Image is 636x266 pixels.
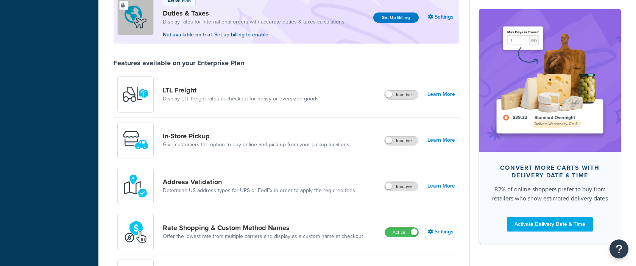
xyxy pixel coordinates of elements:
[163,141,349,149] a: Give customers the option to buy online and pick up from your pickup locations
[373,13,419,23] a: Set Up Billing
[491,164,609,179] div: Convert more carts with delivery date & time
[609,239,628,258] button: Open Resource Center
[427,135,455,146] a: Learn More
[163,31,344,39] p: Not available on trial. Set up billing to enable
[385,136,418,145] label: Inactive
[122,173,149,199] img: kIG8fy0lQAAAABJRU5ErkJggg==
[385,90,418,99] label: Inactive
[122,219,149,245] img: icon-duo-feat-rate-shopping-ecdd8bed.png
[427,181,455,191] a: Learn More
[163,132,349,140] a: In-Store Pickup
[507,217,593,231] a: Activate Delivery Date & Time
[491,185,609,203] div: 82% of online shoppers prefer to buy from retailers who show estimated delivery dates
[163,178,355,186] a: Address Validation
[428,227,455,237] a: Settings
[163,187,355,194] a: Determine US address types for UPS or FedEx in order to apply the required fees
[163,233,363,240] a: Offer the lowest rate from multiple carriers and display as a custom name at checkout
[427,89,455,100] a: Learn More
[163,9,344,17] a: Duties & Taxes
[163,86,319,94] a: LTL Freight
[163,224,363,232] a: Rate Shopping & Custom Method Names
[122,81,149,108] img: y79ZsPf0fXUFUhFXDzUgf+ktZg5F2+ohG75+v3d2s1D9TjoU8PiyCIluIjV41seZevKCRuEjTPPOKHJsQcmKCXGdfprl3L4q7...
[428,12,455,22] a: Settings
[122,127,149,153] img: wfgcfpwTIucLEAAAAASUVORK5CYII=
[114,59,244,67] div: Features available on your Enterprise Plan
[385,228,418,237] label: Active
[163,18,344,26] a: Display rates for international orders with accurate duties & taxes calculations
[490,20,609,140] img: feature-image-ddt-36eae7f7280da8017bfb280eaccd9c446f90b1fe08728e4019434db127062ab4.png
[385,182,418,191] label: Inactive
[163,95,319,103] a: Display LTL freight rates at checkout for heavy or oversized goods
